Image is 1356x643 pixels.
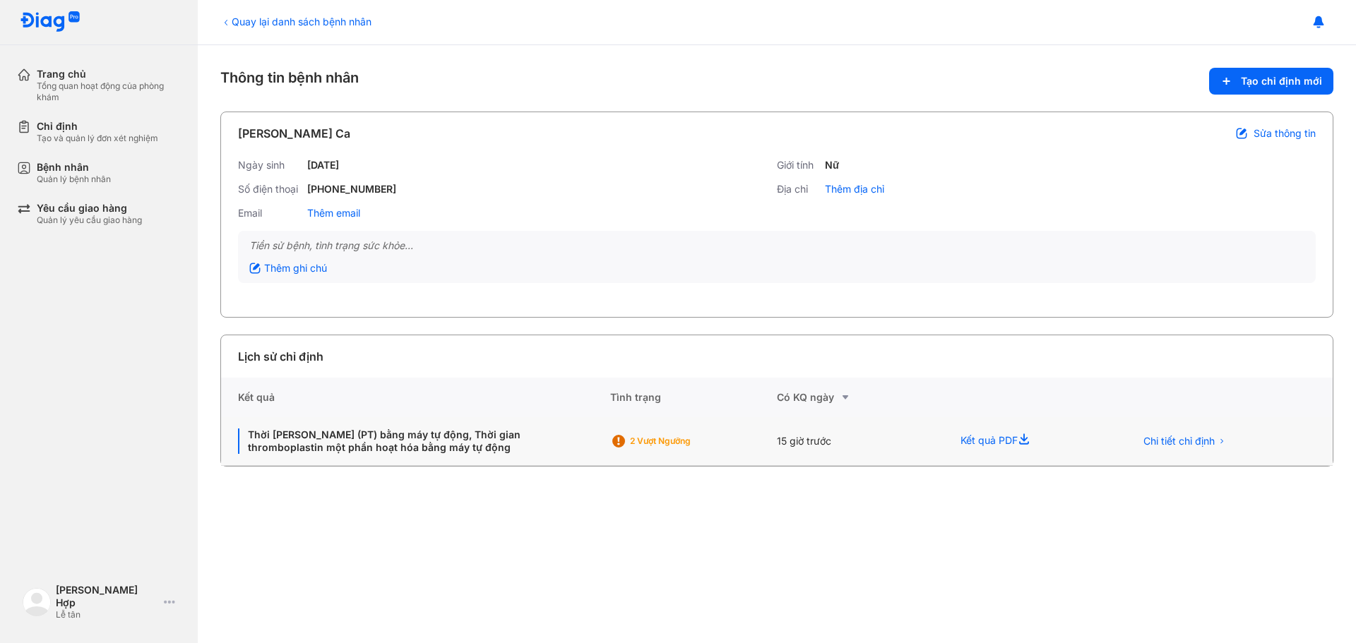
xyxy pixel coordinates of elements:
[307,183,396,196] div: [PHONE_NUMBER]
[238,348,323,365] div: Lịch sử chỉ định
[56,584,158,609] div: [PERSON_NAME] Hợp
[1254,127,1316,140] span: Sửa thông tin
[37,215,142,226] div: Quản lý yêu cầu giao hàng
[37,133,158,144] div: Tạo và quản lý đơn xét nghiệm
[777,389,944,406] div: Có KQ ngày
[238,159,302,172] div: Ngày sinh
[221,378,610,417] div: Kết quả
[37,120,158,133] div: Chỉ định
[1135,431,1235,452] button: Chi tiết chỉ định
[777,159,819,172] div: Giới tính
[238,125,350,142] div: [PERSON_NAME] Ca
[630,435,743,447] div: 2 Vượt ngưỡng
[56,609,158,620] div: Lễ tân
[610,378,777,417] div: Tình trạng
[220,68,1333,95] div: Thông tin bệnh nhân
[23,588,51,616] img: logo
[249,239,1304,252] div: Tiền sử bệnh, tình trạng sức khỏe...
[307,159,339,172] div: [DATE]
[944,417,1117,466] div: Kết quả PDF
[249,262,327,275] div: Thêm ghi chú
[37,202,142,215] div: Yêu cầu giao hàng
[37,80,181,103] div: Tổng quan hoạt động của phòng khám
[777,417,944,466] div: 15 giờ trước
[37,68,181,80] div: Trang chủ
[777,183,819,196] div: Địa chỉ
[220,14,371,29] div: Quay lại danh sách bệnh nhân
[238,428,593,454] div: Thời [PERSON_NAME] (PT) bằng máy tự động, Thời gian thromboplastin một phần hoạt hóa bằng máy tự ...
[238,207,302,220] div: Email
[37,161,111,174] div: Bệnh nhân
[37,174,111,185] div: Quản lý bệnh nhân
[307,207,360,220] div: Thêm email
[825,159,839,172] div: Nữ
[1143,435,1215,447] span: Chi tiết chỉ định
[238,183,302,196] div: Số điện thoại
[1241,75,1322,88] span: Tạo chỉ định mới
[1209,68,1333,95] button: Tạo chỉ định mới
[20,11,81,33] img: logo
[825,183,884,196] div: Thêm địa chỉ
